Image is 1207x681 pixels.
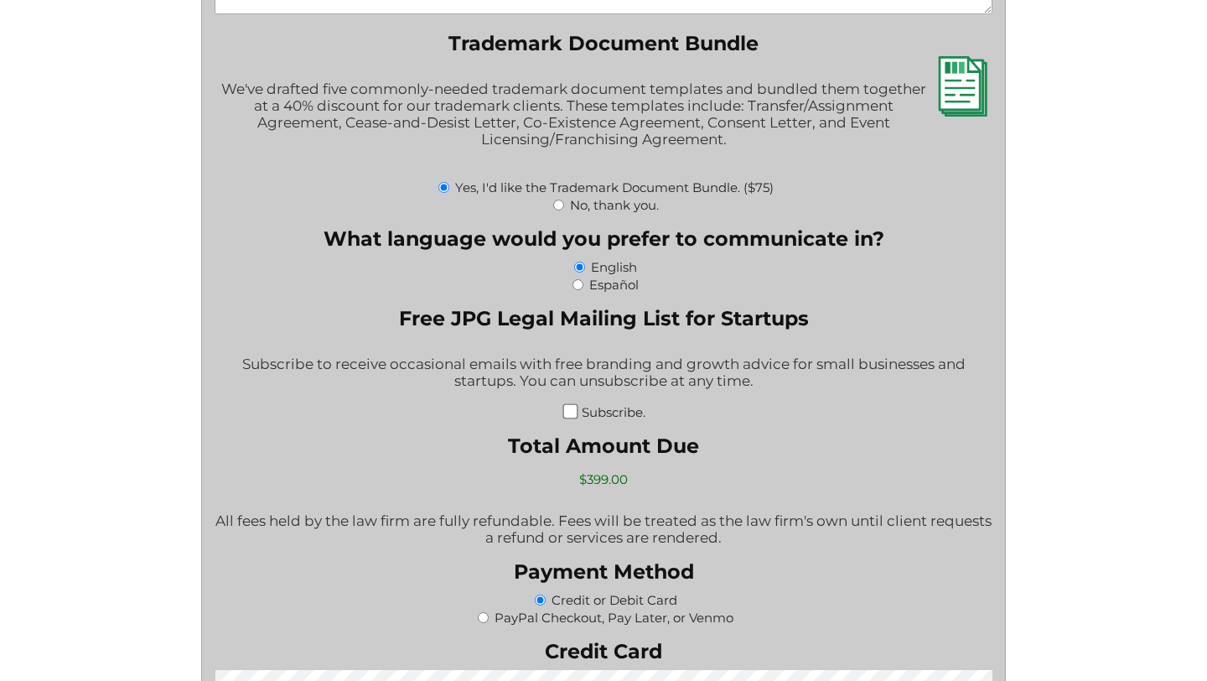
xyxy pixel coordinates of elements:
[570,197,659,213] label: No, thank you.
[215,345,992,403] div: Subscribe to receive occasional emails with free branding and growth advice for small businesses ...
[215,434,992,458] label: Total Amount Due
[215,639,992,663] label: Credit Card
[932,56,992,117] img: Trademark Document Bundle
[324,226,884,251] legend: What language would you prefer to communicate in?
[448,31,759,55] legend: Trademark Document Bundle
[582,404,645,420] label: Subscribe.
[589,277,639,293] label: Español
[215,502,992,546] div: All fees held by the law firm are fully refundable. Fees will be treated as the law firm's own un...
[514,559,694,584] legend: Payment Method
[495,610,733,626] label: PayPal Checkout, Pay Later, or Venmo
[455,179,774,195] label: Yes, I'd like the Trademark Document Bundle. ($75)
[591,259,637,275] label: English
[399,306,809,330] legend: Free JPG Legal Mailing List for Startups
[552,592,677,608] label: Credit or Debit Card
[215,70,992,178] div: We've drafted five commonly-needed trademark document templates and bundled them together at a 40...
